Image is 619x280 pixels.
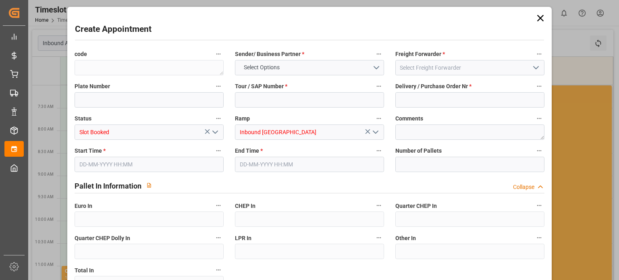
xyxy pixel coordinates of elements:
button: Euro In [213,200,224,211]
input: Type to search/select [235,124,384,140]
button: Status [213,113,224,124]
span: Plate Number [75,82,110,91]
button: open menu [209,126,221,139]
span: Quarter CHEP Dolly In [75,234,130,243]
div: Collapse [513,183,534,191]
button: Quarter CHEP Dolly In [213,232,224,243]
span: CHEP In [235,202,255,210]
button: Plate Number [213,81,224,91]
span: Sender/ Business Partner [235,50,304,58]
button: LPR In [374,232,384,243]
input: Select Freight Forwarder [395,60,544,75]
button: Comments [534,113,544,124]
span: Total In [75,266,94,275]
span: Delivery / Purchase Order Nr [395,82,472,91]
input: DD-MM-YYYY HH:MM [75,157,224,172]
span: Comments [395,114,423,123]
span: End Time [235,147,263,155]
button: View description [141,178,157,193]
span: Start Time [75,147,106,155]
span: code [75,50,87,58]
button: Total In [213,265,224,275]
input: DD-MM-YYYY HH:MM [235,157,384,172]
button: CHEP In [374,200,384,211]
button: Tour / SAP Number * [374,81,384,91]
button: code [213,49,224,59]
button: Freight Forwarder * [534,49,544,59]
button: Ramp [374,113,384,124]
span: Tour / SAP Number [235,82,287,91]
span: Other In [395,234,416,243]
h2: Pallet In Information [75,180,141,191]
span: Number of Pallets [395,147,442,155]
button: End Time * [374,145,384,156]
button: Other In [534,232,544,243]
button: open menu [235,60,384,75]
input: Type to search/select [75,124,224,140]
h2: Create Appointment [75,23,152,36]
span: Freight Forwarder [395,50,445,58]
button: Delivery / Purchase Order Nr * [534,81,544,91]
span: Select Options [240,63,284,72]
span: Status [75,114,91,123]
button: Quarter CHEP In [534,200,544,211]
button: Sender/ Business Partner * [374,49,384,59]
button: open menu [529,62,541,74]
button: Number of Pallets [534,145,544,156]
span: Euro In [75,202,92,210]
span: Ramp [235,114,250,123]
button: open menu [369,126,381,139]
span: LPR In [235,234,251,243]
span: Quarter CHEP In [395,202,437,210]
button: Start Time * [213,145,224,156]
